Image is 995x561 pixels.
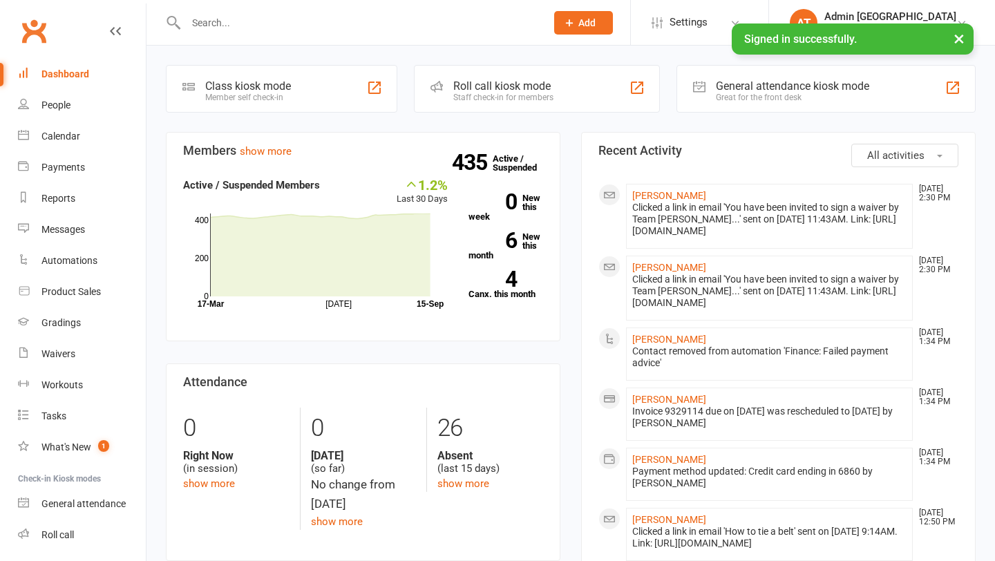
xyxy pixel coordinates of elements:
div: AT [790,9,817,37]
div: Clicked a link in email 'How to tie a belt' sent on [DATE] 9:14AM. Link: [URL][DOMAIN_NAME] [632,526,907,549]
time: [DATE] 1:34 PM [912,328,958,346]
div: Contact removed from automation 'Finance: Failed payment advice' [632,345,907,369]
a: [PERSON_NAME] [632,514,706,525]
strong: 435 [452,152,493,173]
a: show more [437,477,489,490]
div: General attendance kiosk mode [716,79,869,93]
div: Tasks [41,410,66,421]
time: [DATE] 1:34 PM [912,448,958,466]
div: 0 [183,408,290,449]
div: Payment method updated: Credit card ending in 6860 by [PERSON_NAME] [632,466,907,489]
a: Automations [18,245,146,276]
a: show more [311,515,363,528]
div: Calendar [41,131,80,142]
a: [PERSON_NAME] [632,262,706,273]
time: [DATE] 12:50 PM [912,508,958,526]
a: [PERSON_NAME] [632,334,706,345]
a: Product Sales [18,276,146,307]
a: show more [183,477,235,490]
a: [PERSON_NAME] [632,190,706,201]
button: All activities [851,144,958,167]
div: Roll call kiosk mode [453,79,553,93]
div: Clicked a link in email 'You have been invited to sign a waiver by Team [PERSON_NAME]...' sent on... [632,274,907,309]
a: Roll call [18,520,146,551]
span: Signed in successfully. [744,32,857,46]
strong: 6 [468,230,517,251]
a: General attendance kiosk mode [18,488,146,520]
div: Clicked a link in email 'You have been invited to sign a waiver by Team [PERSON_NAME]...' sent on... [632,202,907,237]
a: Gradings [18,307,146,339]
div: Last 30 Days [397,177,448,207]
strong: 4 [468,269,517,289]
div: Waivers [41,348,75,359]
div: Messages [41,224,85,235]
span: 1 [98,440,109,452]
a: Payments [18,152,146,183]
div: Reports [41,193,75,204]
div: Invoice 9329114 due on [DATE] was rescheduled to [DATE] by [PERSON_NAME] [632,406,907,429]
a: Waivers [18,339,146,370]
a: What's New1 [18,432,146,463]
a: [PERSON_NAME] [632,454,706,465]
a: Dashboard [18,59,146,90]
strong: Active / Suspended Members [183,179,320,191]
div: Workouts [41,379,83,390]
div: Gradings [41,317,81,328]
a: Calendar [18,121,146,152]
button: × [947,23,972,53]
div: Member self check-in [205,93,291,102]
a: show more [240,145,292,158]
span: All activities [867,149,925,162]
a: Clubworx [17,14,51,48]
div: Great for the front desk [716,93,869,102]
strong: [DATE] [311,449,417,462]
span: Settings [670,7,708,38]
a: People [18,90,146,121]
div: People [41,99,70,111]
a: 4Canx. this month [468,271,543,298]
span: Add [578,17,596,28]
h3: Recent Activity [598,144,958,158]
div: (last 15 days) [437,449,543,475]
div: General attendance [41,498,126,509]
div: (so far) [311,449,417,475]
time: [DATE] 2:30 PM [912,256,958,274]
div: Admin [GEOGRAPHIC_DATA] [824,10,956,23]
input: Search... [182,13,536,32]
div: Team [PERSON_NAME] Lakes [824,23,956,35]
div: Staff check-in for members [453,93,553,102]
div: Roll call [41,529,74,540]
div: What's New [41,441,91,453]
a: Reports [18,183,146,214]
div: Dashboard [41,68,89,79]
div: 1.2% [397,177,448,192]
a: Workouts [18,370,146,401]
div: 0 [311,408,417,449]
a: 0New this week [468,193,543,221]
div: 26 [437,408,543,449]
time: [DATE] 2:30 PM [912,184,958,202]
a: [PERSON_NAME] [632,394,706,405]
strong: 0 [468,191,517,212]
a: 6New this month [468,232,543,260]
h3: Attendance [183,375,543,389]
div: Automations [41,255,97,266]
div: (in session) [183,449,290,475]
button: Add [554,11,613,35]
time: [DATE] 1:34 PM [912,388,958,406]
div: Class kiosk mode [205,79,291,93]
div: Product Sales [41,286,101,297]
strong: Absent [437,449,543,462]
a: 435Active / Suspended [493,144,553,182]
a: Tasks [18,401,146,432]
strong: Right Now [183,449,290,462]
div: No change from [DATE] [311,475,417,513]
h3: Members [183,144,543,158]
a: Messages [18,214,146,245]
div: Payments [41,162,85,173]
